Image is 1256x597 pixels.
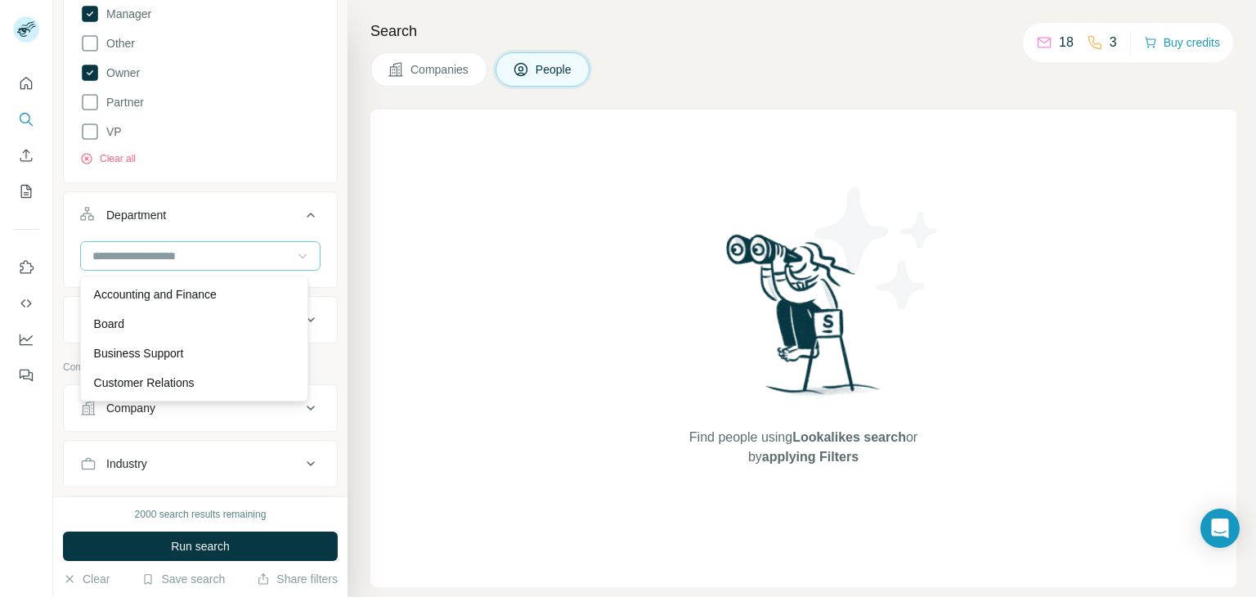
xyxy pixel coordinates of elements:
[94,345,184,361] p: Business Support
[13,361,39,390] button: Feedback
[64,444,337,483] button: Industry
[63,360,338,375] p: Company information
[719,230,889,412] img: Surfe Illustration - Woman searching with binoculars
[64,195,337,241] button: Department
[106,400,155,416] div: Company
[13,253,39,282] button: Use Surfe on LinkedIn
[1144,31,1220,54] button: Buy credits
[106,456,147,472] div: Industry
[792,430,906,444] span: Lookalikes search
[762,450,859,464] span: applying Filters
[94,316,124,332] p: Board
[64,300,337,339] button: Personal location
[141,571,225,587] button: Save search
[80,151,136,166] button: Clear all
[94,375,195,391] p: Customer Relations
[257,571,338,587] button: Share filters
[370,20,1236,43] h4: Search
[1200,509,1240,548] div: Open Intercom Messenger
[13,325,39,354] button: Dashboard
[13,69,39,98] button: Quick start
[106,207,166,223] div: Department
[135,507,267,522] div: 2000 search results remaining
[63,571,110,587] button: Clear
[63,532,338,561] button: Run search
[536,61,573,78] span: People
[94,286,217,303] p: Accounting and Finance
[171,538,230,554] span: Run search
[13,289,39,318] button: Use Surfe API
[100,94,144,110] span: Partner
[100,35,135,52] span: Other
[100,6,151,22] span: Manager
[410,61,470,78] span: Companies
[1110,33,1117,52] p: 3
[804,175,951,322] img: Surfe Illustration - Stars
[100,123,122,140] span: VP
[64,388,337,428] button: Company
[13,105,39,134] button: Search
[100,65,140,81] span: Owner
[1059,33,1074,52] p: 18
[13,141,39,170] button: Enrich CSV
[672,428,934,467] span: Find people using or by
[13,177,39,206] button: My lists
